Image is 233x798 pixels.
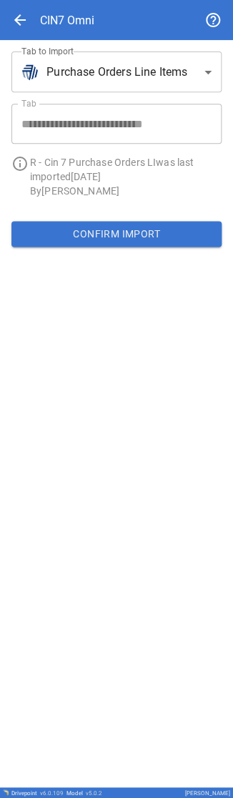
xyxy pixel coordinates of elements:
div: [PERSON_NAME] [185,789,230,796]
label: Tab [21,97,36,109]
div: CIN7 Omni [40,14,94,27]
span: Purchase Orders Line Items [46,64,187,81]
p: By [PERSON_NAME] [30,184,222,198]
div: Model [66,789,102,796]
p: R - Cin 7 Purchase Orders LI was last imported [DATE] [30,155,222,184]
button: Confirm Import [11,221,222,247]
span: v 5.0.2 [86,789,102,796]
img: Drivepoint [3,789,9,794]
div: Drivepoint [11,789,64,796]
img: brand icon not found [21,64,39,81]
span: v 6.0.109 [40,789,64,796]
label: Tab to Import [21,45,74,57]
span: info_outline [11,155,29,172]
span: arrow_back [11,11,29,29]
